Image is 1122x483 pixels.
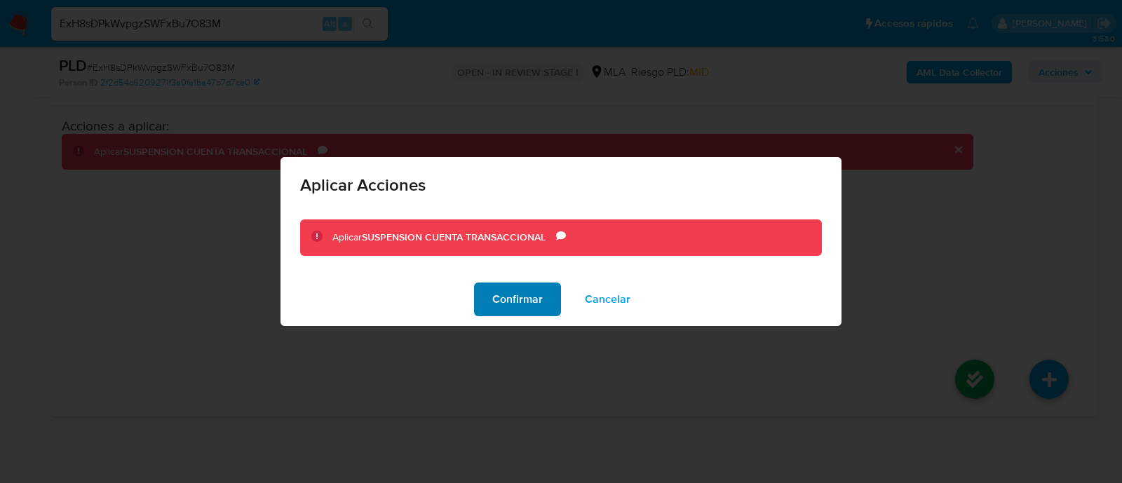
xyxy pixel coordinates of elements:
button: Cancelar [567,283,649,316]
div: Aplicar [332,231,556,245]
button: Confirmar [474,283,561,316]
span: Aplicar Acciones [300,177,822,193]
span: Confirmar [492,284,543,315]
span: Cancelar [585,284,630,315]
b: SUSPENSION CUENTA TRANSACCIONAL [362,230,546,244]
